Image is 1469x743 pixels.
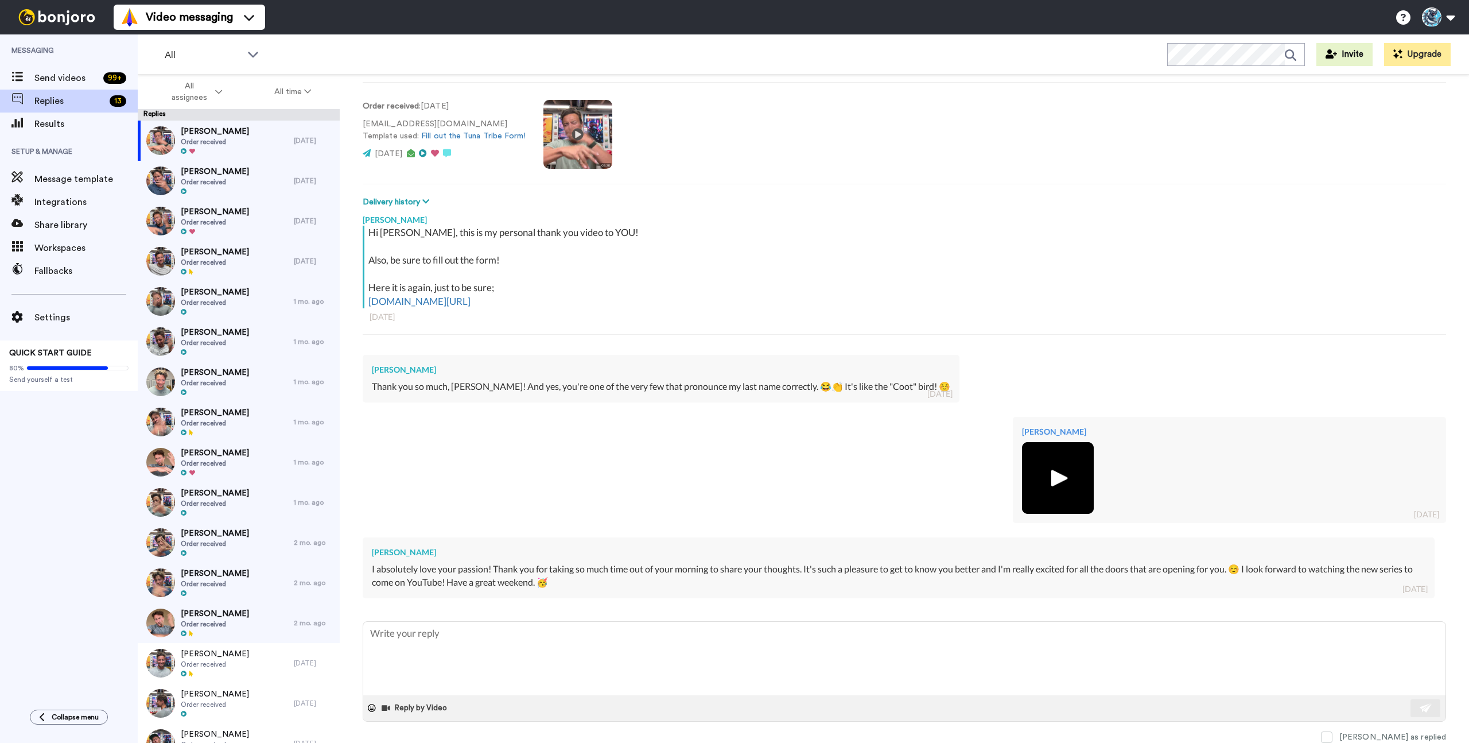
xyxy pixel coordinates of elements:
a: [DOMAIN_NAME][URL] [368,295,471,307]
div: 99 + [103,72,126,84]
img: 9e2ffd3e-4112-41e2-ba0f-93a0cfa97cdb-thumb.jpg [146,247,175,276]
div: [PERSON_NAME] as replied [1339,732,1446,743]
button: Reply by Video [380,699,450,717]
div: [PERSON_NAME] [1022,426,1437,438]
div: 2 mo. ago [294,538,334,547]
div: 2 mo. ago [294,578,334,587]
img: 1b70bed1-ae83-4710-a839-1da17895c510-thumb.jpg [146,649,175,678]
div: Thank you so much, [PERSON_NAME]! And yes, you're one of the very few that pronounce my last name... [372,380,950,393]
span: [PERSON_NAME] [181,729,249,740]
span: Integrations [34,195,138,209]
img: bj-logo-header-white.svg [14,9,100,25]
img: 6a9a39c9-6f46-4780-adc5-3521233e3964-thumb.jpg [146,287,175,316]
span: [PERSON_NAME] [181,447,249,459]
span: Order received [181,579,249,589]
div: 1 mo. ago [294,498,334,507]
button: Invite [1316,43,1373,66]
span: [PERSON_NAME] [181,608,249,620]
button: All time [248,82,338,102]
span: Results [34,117,138,131]
span: Order received [181,620,249,629]
span: All [165,48,242,62]
a: [PERSON_NAME]Order received2 mo. ago [138,603,340,643]
img: ic_play_thick.png [1042,462,1074,494]
span: Video messaging [146,9,233,25]
div: [DATE] [294,176,334,185]
a: [PERSON_NAME]Order received[DATE] [138,121,340,161]
img: 92b98b00-f0ad-4bf2-a318-601756449361-thumb.jpg [146,367,175,396]
a: [PERSON_NAME]Order received[DATE] [138,201,340,241]
div: [DATE] [927,388,953,400]
button: Upgrade [1384,43,1451,66]
span: [PERSON_NAME] [181,367,249,378]
div: [PERSON_NAME] [363,208,1446,226]
div: 13 [110,95,126,107]
img: a8ec085a-b4b2-4e64-b12a-1ccf66ff7ddf-thumb.jpg [1022,442,1094,514]
a: [PERSON_NAME]Order received1 mo. ago [138,402,340,442]
img: fa2ce335-c527-4f72-8864-809e811ab42f-thumb.jpg [146,126,175,155]
span: [PERSON_NAME] [181,246,249,258]
span: [PERSON_NAME] [181,206,249,218]
div: 1 mo. ago [294,297,334,306]
span: [DATE] [375,150,402,158]
div: [DATE] [294,659,334,668]
span: [PERSON_NAME] [181,688,249,700]
span: [PERSON_NAME] [181,528,249,539]
div: [DATE] [294,699,334,708]
div: 2 mo. ago [294,618,334,628]
span: Replies [34,94,105,108]
span: Order received [181,378,249,388]
span: Order received [181,459,249,468]
span: Order received [181,177,249,187]
span: [PERSON_NAME] [181,568,249,579]
div: [DATE] [294,136,334,145]
div: [DATE] [370,311,1439,323]
span: [PERSON_NAME] [181,487,249,499]
div: [PERSON_NAME] [372,547,1425,558]
img: c22699c1-2a84-4c5c-bf40-85c76bf06243-thumb.jpg [146,528,175,557]
span: Order received [181,419,249,428]
strong: Order received [363,102,419,110]
span: Order received [181,700,249,709]
img: 5302d061-3f88-479d-87b7-4c17a7afdfb6-thumb.jpg [146,488,175,517]
div: [DATE] [294,257,334,266]
img: 061d60fc-0ccc-4399-9d41-d32f77509e4e-thumb.jpg [146,609,175,637]
span: Order received [181,218,249,227]
button: Collapse menu [30,710,108,725]
img: 5ddb375b-ec36-47b6-9211-74b136e46383-thumb.jpg [146,568,175,597]
span: Order received [181,539,249,548]
a: [PERSON_NAME]Order received2 mo. ago [138,563,340,603]
button: Delivery history [363,196,433,208]
div: [DATE] [1402,583,1428,595]
span: Order received [181,499,249,508]
img: vm-color.svg [121,8,139,26]
a: [PERSON_NAME]Order received1 mo. ago [138,281,340,322]
img: 992c8bea-8183-4bcf-b726-6bbecd81cd2c-thumb.jpg [146,327,175,356]
span: [PERSON_NAME] [181,166,249,177]
div: 1 mo. ago [294,458,334,467]
a: [PERSON_NAME]Order received[DATE] [138,683,340,723]
p: : [DATE] [363,100,526,113]
img: 6dc04d10-c9e7-435d-b1c6-be43cb527ab9-thumb.jpg [146,167,175,195]
span: All assignees [166,80,213,103]
a: [PERSON_NAME]Order received1 mo. ago [138,322,340,362]
span: Order received [181,137,249,146]
span: Settings [34,311,138,324]
img: d934fac9-3b6f-46f2-8a59-e79065e85308-thumb.jpg [146,689,175,718]
span: [PERSON_NAME] [181,126,249,137]
div: Hi [PERSON_NAME], this is my personal thank you video to YOU! Also, be sure to fill out the form!... [368,226,1443,308]
span: Fallbacks [34,264,138,278]
a: [PERSON_NAME]Order received1 mo. ago [138,362,340,402]
span: [PERSON_NAME] [181,407,249,419]
span: QUICK START GUIDE [9,349,92,357]
a: [PERSON_NAME]Order received[DATE] [138,241,340,281]
span: [PERSON_NAME] [181,287,249,298]
div: 1 mo. ago [294,417,334,427]
span: Share library [34,218,138,232]
div: I absolutely love your passion! Thank you for taking so much time out of your morning to share yo... [372,563,1425,589]
p: [EMAIL_ADDRESS][DOMAIN_NAME] Template used: [363,118,526,142]
a: [PERSON_NAME]Order received[DATE] [138,161,340,201]
img: 218a1924-101b-4de9-9b9e-bc29af1ee245-thumb.jpg [146,448,175,477]
img: b76c621f-87d4-473c-8975-82afd7925e75-thumb.jpg [146,408,175,436]
img: send-white.svg [1420,703,1432,713]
